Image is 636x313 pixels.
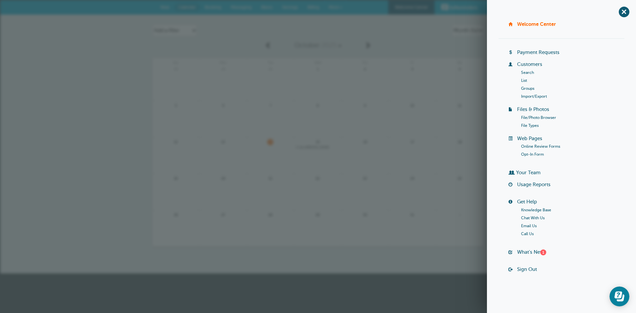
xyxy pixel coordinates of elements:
span: 29 [220,66,226,71]
a: Welcome Center [517,21,556,27]
span: 14 [267,139,273,144]
span: 1 [315,66,321,71]
a: Usage Reports [517,182,551,187]
span: Tue [247,58,294,65]
a: Import/Export [521,94,547,99]
span: Sun [152,58,199,65]
span: 12 [173,139,179,144]
span: 5 [173,103,179,108]
span: 29 [315,212,321,217]
a: Your Team [516,170,541,175]
span: 8pm [299,146,305,149]
span: 23 [362,176,368,181]
span: 15 [315,139,321,144]
a: Web Pages [517,136,542,141]
span: Sat [436,58,484,65]
span: 17 [409,139,415,144]
span: 4 [457,66,463,71]
a: What's New? [517,249,546,255]
div: 1 [540,249,546,255]
a: File/Photo Browser [521,115,556,120]
span: 21 [267,176,273,181]
span: 28 [173,66,179,71]
a: File Types [521,123,539,128]
span: 28 [267,212,273,217]
span: 27 [220,212,226,217]
span: 22 [315,176,321,181]
span: 30 [267,66,273,71]
a: Opt-In Form [521,152,544,157]
span: Settings [282,5,298,10]
span: New [160,5,170,10]
a: Email Us [521,224,537,228]
span: Mon [200,58,247,65]
span: Blasts [261,5,273,10]
span: 10 [409,103,415,108]
span: 24 [409,176,415,181]
a: Calendar [174,3,200,12]
a: Groups [521,86,534,91]
span: Billing [307,5,319,10]
span: 31 [409,212,415,217]
span: October [294,41,320,49]
span: 16 [362,139,368,144]
span: 9 [362,103,368,108]
span: 19 [173,176,179,181]
span: Calendar [178,5,196,10]
span: 25 [457,176,463,181]
a: Online Review Forms [521,144,560,149]
span: Thu [342,58,389,65]
a: 8pm[PERSON_NAME] [296,146,339,149]
a: Customers [517,62,542,67]
a: Knowledge Base [521,208,551,212]
span: 2 [362,66,368,71]
span: Fri [389,58,436,65]
a: Sign Out [517,267,537,272]
span: 13 [220,139,226,144]
span: 26 [173,212,179,217]
a: List [521,78,527,83]
a: Search [521,70,534,75]
span: 11 [457,103,463,108]
a: Get Help [517,199,537,204]
span: Booking [205,5,221,10]
span: 20 [220,176,226,181]
a: Call Us [521,232,534,236]
span: Fred Williams [296,146,339,149]
span: 6 [220,103,226,108]
a: Chat With Us [521,216,545,220]
span: 30 [362,212,368,217]
span: 3 [409,66,415,71]
a: October 2025 [275,38,361,53]
span: + [616,4,631,19]
span: 18 [457,139,463,144]
span: Messaging [231,5,252,10]
span: 2025 [321,41,337,49]
span: More [329,5,339,10]
a: Payment Requests [517,50,559,55]
a: Files & Photos [517,107,549,112]
span: 7 [267,103,273,108]
iframe: Resource center [609,287,629,306]
span: 8 [315,103,321,108]
span: Wed [294,58,341,65]
span: 1 [457,212,463,217]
